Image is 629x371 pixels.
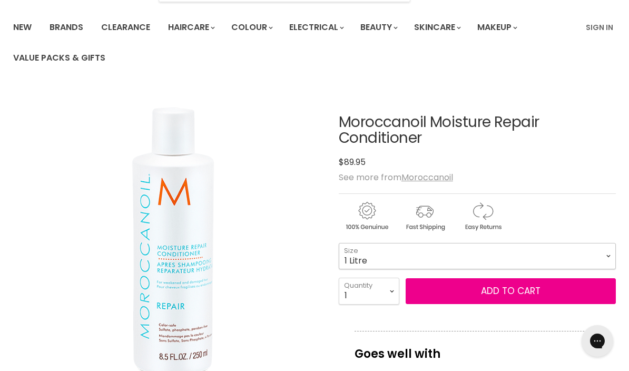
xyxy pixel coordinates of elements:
a: Haircare [160,16,221,38]
iframe: Gorgias live chat messenger [576,321,618,360]
img: shipping.gif [397,200,453,232]
span: Add to cart [481,285,540,297]
h1: Moroccanoil Moisture Repair Conditioner [339,114,616,147]
a: Electrical [281,16,350,38]
select: Quantity [339,278,399,304]
img: returns.gif [455,200,510,232]
button: Add to cart [406,278,616,305]
span: See more from [339,171,453,183]
span: $89.95 [339,156,366,168]
ul: Main menu [5,12,579,73]
a: Sign In [579,16,620,38]
a: Value Packs & Gifts [5,47,113,69]
a: Skincare [406,16,467,38]
a: Colour [223,16,279,38]
a: Makeup [469,16,524,38]
a: Clearance [93,16,158,38]
img: genuine.gif [339,200,395,232]
a: New [5,16,40,38]
a: Brands [42,16,91,38]
a: Beauty [352,16,404,38]
a: Moroccanoil [401,171,453,183]
p: Goes well with [355,331,600,366]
